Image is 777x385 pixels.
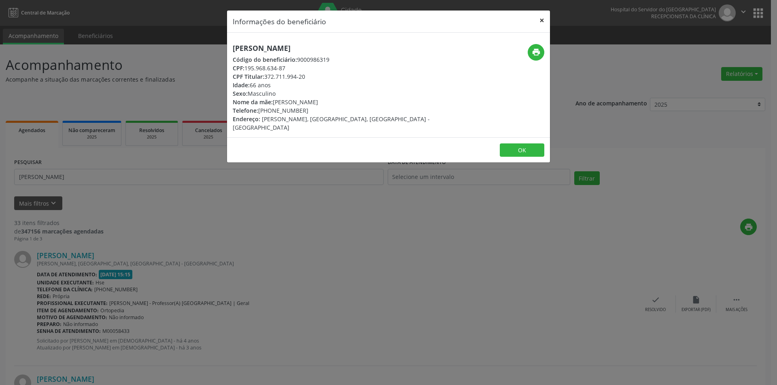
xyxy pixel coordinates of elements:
span: [PERSON_NAME], [GEOGRAPHIC_DATA], [GEOGRAPHIC_DATA] - [GEOGRAPHIC_DATA] [233,115,430,131]
span: CPF: [233,64,244,72]
h5: [PERSON_NAME] [233,44,437,53]
div: Masculino [233,89,437,98]
div: [PERSON_NAME] [233,98,437,106]
button: Close [534,11,550,30]
div: 66 anos [233,81,437,89]
h5: Informações do beneficiário [233,16,326,27]
i: print [532,48,541,57]
span: Idade: [233,81,250,89]
button: OK [500,143,544,157]
span: Código do beneficiário: [233,56,297,63]
div: 372.711.994-20 [233,72,437,81]
div: [PHONE_NUMBER] [233,106,437,115]
span: Endereço: [233,115,260,123]
span: CPF Titular: [233,73,264,80]
span: Nome da mãe: [233,98,273,106]
span: Telefone: [233,107,258,114]
div: 9000986319 [233,55,437,64]
div: 195.968.634-87 [233,64,437,72]
button: print [528,44,544,61]
span: Sexo: [233,90,248,97]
